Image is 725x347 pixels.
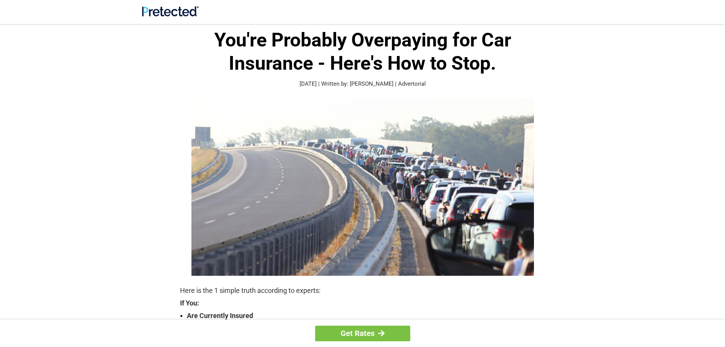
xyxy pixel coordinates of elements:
a: Get Rates [315,326,410,341]
p: Here is the 1 simple truth according to experts: [180,285,545,296]
h1: You're Probably Overpaying for Car Insurance - Here's How to Stop. [180,29,545,75]
strong: Are Currently Insured [187,310,545,321]
strong: If You: [180,300,545,307]
a: Site Logo [142,11,199,18]
p: [DATE] | Written by: [PERSON_NAME] | Advertorial [180,80,545,88]
img: Site Logo [142,6,199,16]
